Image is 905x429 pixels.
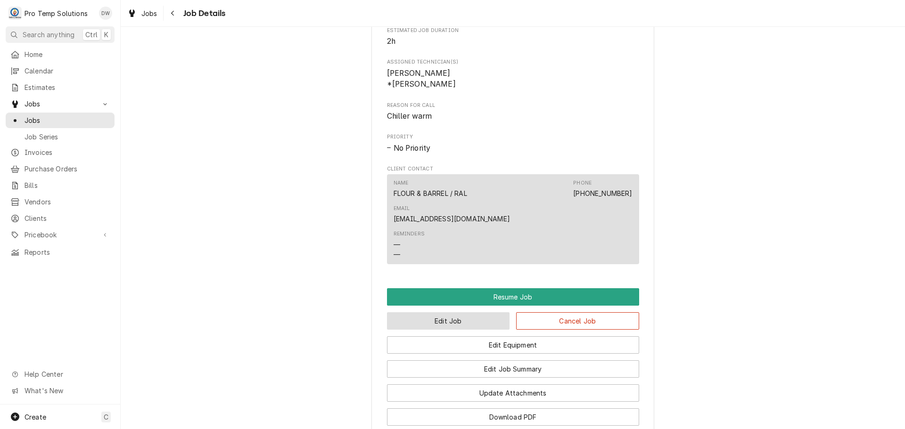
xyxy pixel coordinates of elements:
[6,96,115,112] a: Go to Jobs
[387,402,639,426] div: Button Group Row
[387,288,639,306] button: Resume Job
[387,36,639,47] span: Estimated Job Duration
[25,82,110,92] span: Estimates
[387,27,639,47] div: Estimated Job Duration
[25,147,110,157] span: Invoices
[394,215,510,223] a: [EMAIL_ADDRESS][DOMAIN_NAME]
[6,80,115,95] a: Estimates
[387,112,432,121] span: Chiller warm
[387,288,639,426] div: Button Group
[394,230,425,238] div: Reminders
[6,210,115,226] a: Clients
[25,197,110,207] span: Vendors
[394,240,400,250] div: —
[573,179,592,187] div: Phone
[387,27,639,34] span: Estimated Job Duration
[25,247,110,257] span: Reports
[6,366,115,382] a: Go to Help Center
[387,174,639,268] div: Client Contact List
[387,133,639,154] div: Priority
[104,30,108,40] span: K
[25,413,46,421] span: Create
[387,80,456,89] span: *[PERSON_NAME]
[6,129,115,145] a: Job Series
[99,7,112,20] div: DW
[104,412,108,422] span: C
[387,143,639,154] span: Priority
[387,378,639,402] div: Button Group Row
[394,188,467,198] div: FLOUR & BARREL / RAL
[387,58,639,90] div: Assigned Technician(s)
[25,213,110,223] span: Clients
[387,143,639,154] div: No Priority
[387,133,639,141] span: Priority
[25,8,88,18] div: Pro Temp Solutions
[165,6,181,21] button: Navigate back
[25,164,110,174] span: Purchase Orders
[387,360,639,378] button: Edit Job Summary
[6,47,115,62] a: Home
[6,145,115,160] a: Invoices
[387,336,639,354] button: Edit Equipment
[387,408,639,426] button: Download PDF
[25,386,109,396] span: What's New
[141,8,157,18] span: Jobs
[23,30,74,40] span: Search anything
[387,68,639,90] span: Assigned Technician(s)
[387,165,639,173] span: Client Contact
[387,384,639,402] button: Update Attachments
[387,288,639,306] div: Button Group Row
[25,369,109,379] span: Help Center
[6,161,115,177] a: Purchase Orders
[123,6,161,21] a: Jobs
[387,330,639,354] div: Button Group Row
[6,63,115,79] a: Calendar
[387,174,639,264] div: Contact
[387,102,639,122] div: Reason For Call
[6,244,115,260] a: Reports
[25,49,110,59] span: Home
[387,58,639,66] span: Assigned Technician(s)
[573,179,632,198] div: Phone
[394,230,425,259] div: Reminders
[6,227,115,243] a: Go to Pricebook
[181,7,226,20] span: Job Details
[516,312,639,330] button: Cancel Job
[387,111,639,122] span: Reason For Call
[6,178,115,193] a: Bills
[8,7,22,20] div: P
[6,26,115,43] button: Search anythingCtrlK
[387,354,639,378] div: Button Group Row
[8,7,22,20] div: Pro Temp Solutions's Avatar
[387,306,639,330] div: Button Group Row
[394,179,409,187] div: Name
[573,189,632,197] a: [PHONE_NUMBER]
[25,99,96,109] span: Jobs
[6,113,115,128] a: Jobs
[25,66,110,76] span: Calendar
[387,102,639,109] span: Reason For Call
[387,37,395,46] span: 2h
[25,230,96,240] span: Pricebook
[25,132,110,142] span: Job Series
[387,69,451,78] span: [PERSON_NAME]
[25,115,110,125] span: Jobs
[394,205,410,212] div: Email
[6,383,115,398] a: Go to What's New
[394,250,400,259] div: —
[394,205,510,224] div: Email
[99,7,112,20] div: Dana Williams's Avatar
[85,30,98,40] span: Ctrl
[387,165,639,268] div: Client Contact
[6,194,115,210] a: Vendors
[394,179,467,198] div: Name
[25,180,110,190] span: Bills
[387,312,510,330] button: Edit Job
